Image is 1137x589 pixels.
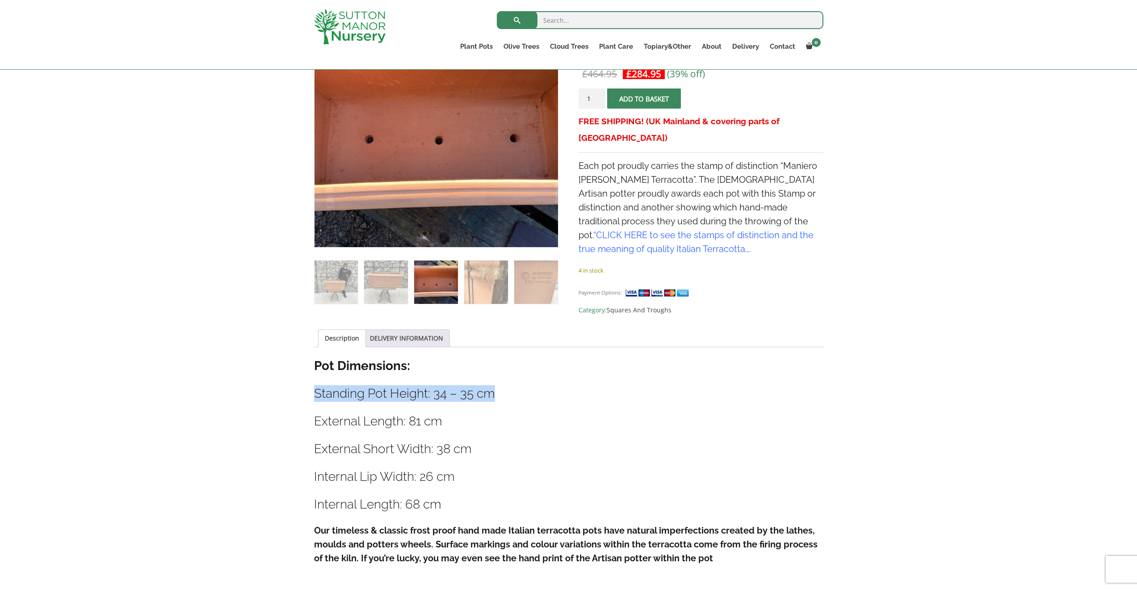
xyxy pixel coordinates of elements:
[579,305,823,316] span: Category:
[545,40,594,53] a: Cloud Trees
[607,88,681,109] button: Add to basket
[579,265,823,276] p: 4 in stock
[812,38,821,47] span: 0
[314,441,823,457] h3: External Short Width: 38 cm
[579,160,817,254] span: Each pot proudly carries the stamp of distinction “Maniero [PERSON_NAME] Terracotta”. The [DEMOGR...
[314,496,823,513] h3: Internal Length: 68 cm
[607,306,671,314] a: Squares And Troughs
[498,40,545,53] a: Olive Trees
[314,358,410,373] strong: Pot Dimensions:
[314,468,823,485] h3: Internal Lip Width: 26 cm
[325,330,359,347] a: Description
[514,261,558,304] img: Terracotta Tuscan Planter Rectangle Troughs Window Box 80 (Handmade) - Image 5
[314,385,823,402] h3: Standing Pot Height: 34 – 35 cm
[464,261,508,304] img: Terracotta Tuscan Planter Rectangle Troughs Window Box 80 (Handmade) - Image 4
[455,40,498,53] a: Plant Pots
[579,88,605,109] input: Product quantity
[594,40,638,53] a: Plant Care
[582,67,617,80] bdi: 464.95
[579,113,823,146] h3: FREE SHIPPING! (UK Mainland & covering parts of [GEOGRAPHIC_DATA])
[638,40,696,53] a: Topiary&Other
[625,288,692,298] img: payment supported
[314,525,818,564] strong: Our timeless & classic frost proof hand made Italian terracotta pots have natural imperfections c...
[414,261,457,304] img: Terracotta Tuscan Planter Rectangle Troughs Window Box 80 (Handmade) - Image 3
[764,40,801,53] a: Contact
[696,40,727,53] a: About
[801,40,823,53] a: 0
[626,67,632,80] span: £
[626,67,661,80] bdi: 284.95
[579,230,814,254] a: CLICK HERE to see the stamps of distinction and the true meaning of quality Italian Terracotta
[314,413,823,429] h3: External Length: 81 cm
[579,289,622,296] small: Payment Options:
[582,67,587,80] span: £
[579,230,814,254] span: “ ….
[314,9,386,44] img: logo
[497,11,823,29] input: Search...
[315,261,358,304] img: Terracotta Tuscan Planter Rectangle Troughs Window Box 80 (Handmade)
[364,261,407,304] img: Terracotta Tuscan Planter Rectangle Troughs Window Box 80 (Handmade) - Image 2
[667,67,705,80] span: (39% off)
[727,40,764,53] a: Delivery
[370,330,443,347] a: DELIVERY INFORMATION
